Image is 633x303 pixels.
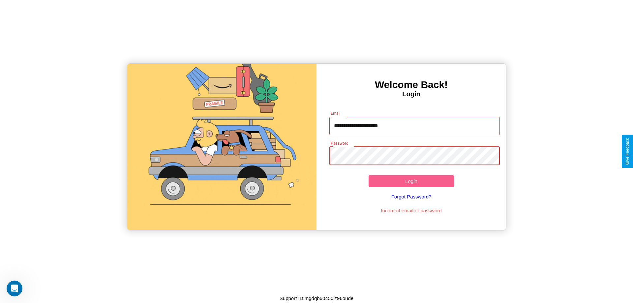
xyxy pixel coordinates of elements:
button: Login [369,175,454,187]
img: gif [127,64,316,230]
iframe: Intercom live chat [7,281,22,296]
h4: Login [316,90,506,98]
h3: Welcome Back! [316,79,506,90]
label: Email [331,110,341,116]
p: Incorrect email or password [326,206,497,215]
label: Password [331,140,348,146]
div: Give Feedback [625,138,630,165]
p: Support ID: mgdqb60450jz96oude [280,294,353,303]
a: Forgot Password? [326,187,497,206]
